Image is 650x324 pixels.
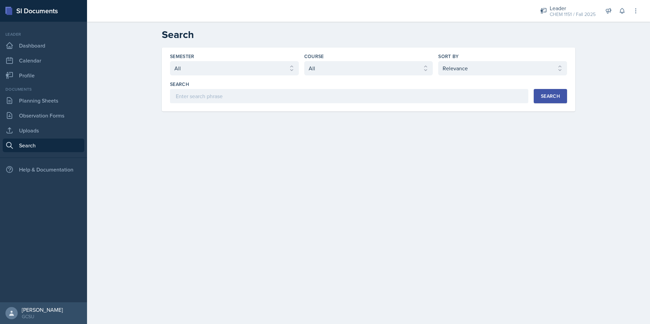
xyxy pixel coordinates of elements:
div: Search [541,93,560,99]
div: Documents [3,86,84,92]
a: Observation Forms [3,109,84,122]
label: Sort By [438,53,459,60]
input: Enter search phrase [170,89,528,103]
div: Help & Documentation [3,163,84,176]
div: Leader [3,31,84,37]
a: Calendar [3,54,84,67]
a: Profile [3,69,84,82]
a: Planning Sheets [3,94,84,107]
div: GCSU [22,313,63,320]
label: Search [170,81,189,88]
a: Search [3,139,84,152]
div: Leader [550,4,596,12]
h2: Search [162,29,575,41]
a: Dashboard [3,39,84,52]
label: Semester [170,53,194,60]
div: CHEM 1151 / Fall 2025 [550,11,596,18]
div: [PERSON_NAME] [22,306,63,313]
label: Course [304,53,324,60]
button: Search [534,89,567,103]
a: Uploads [3,124,84,137]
